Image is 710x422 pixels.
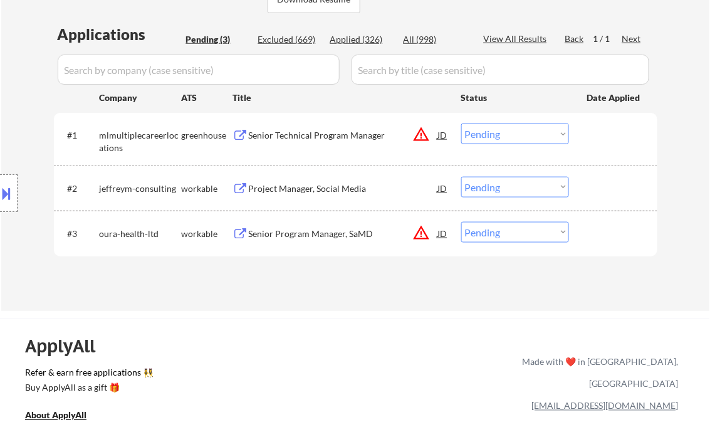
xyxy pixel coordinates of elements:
[593,33,622,45] div: 1 / 1
[25,336,110,357] div: ApplyAll
[437,124,449,146] div: JD
[413,224,431,241] button: warning_amber
[352,55,649,85] input: Search by title (case sensitive)
[404,33,466,46] div: All (998)
[437,222,449,245] div: JD
[461,86,569,108] div: Status
[25,382,150,398] a: Buy ApplyAll as a gift 🎁
[565,33,585,45] div: Back
[233,92,449,104] div: Title
[531,401,679,411] a: [EMAIL_ADDRESS][DOMAIN_NAME]
[413,125,431,143] button: warning_amber
[437,177,449,199] div: JD
[25,384,150,393] div: Buy ApplyAll as a gift 🎁
[58,27,182,42] div: Applications
[517,351,679,395] div: Made with ❤️ in [GEOGRAPHIC_DATA], [GEOGRAPHIC_DATA]
[587,92,642,104] div: Date Applied
[186,33,249,46] div: Pending (3)
[249,182,438,195] div: Project Manager, Social Media
[249,129,438,142] div: Senior Technical Program Manager
[25,410,86,421] u: About ApplyAll
[622,33,642,45] div: Next
[258,33,321,46] div: Excluded (669)
[25,369,260,382] a: Refer & earn free applications 👯‍♀️
[330,33,393,46] div: Applied (326)
[58,55,340,85] input: Search by company (case sensitive)
[249,228,438,240] div: Senior Program Manager, SaMD
[484,33,551,45] div: View All Results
